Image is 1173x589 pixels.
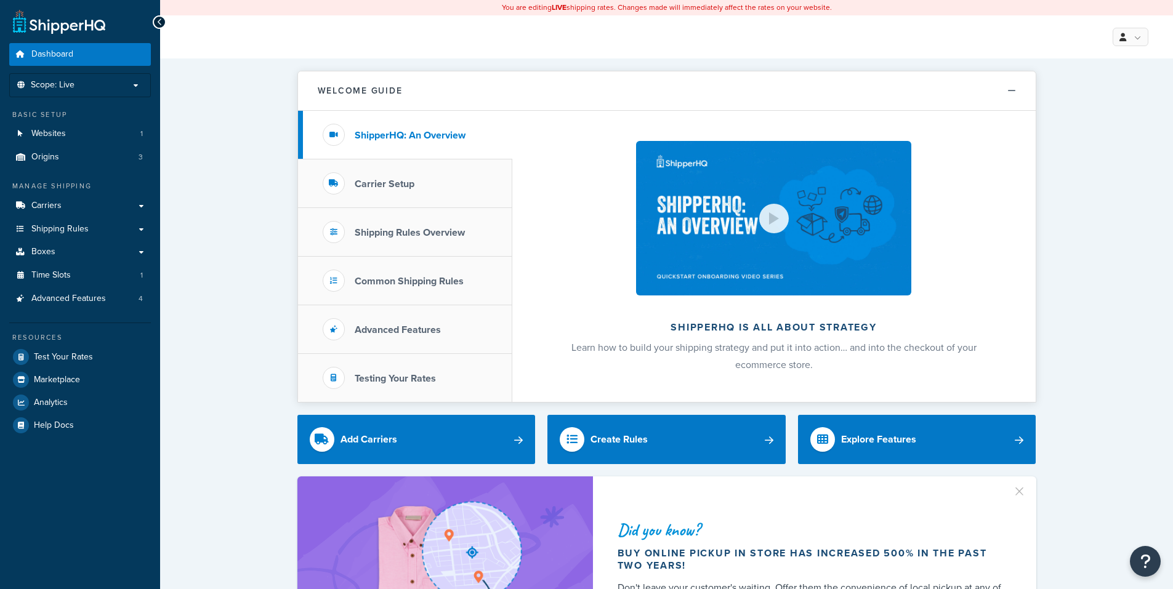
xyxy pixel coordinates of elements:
h3: Carrier Setup [355,178,414,190]
div: Explore Features [841,431,916,448]
div: Add Carriers [341,431,397,448]
h2: Welcome Guide [318,86,403,95]
li: Origins [9,146,151,169]
span: Shipping Rules [31,224,89,234]
div: Did you know? [618,521,1007,539]
span: Origins [31,152,59,162]
a: Marketplace [9,369,151,391]
a: Test Your Rates [9,346,151,368]
button: Open Resource Center [1130,546,1161,577]
h3: Testing Your Rates [355,373,436,384]
img: ShipperHQ is all about strategy [636,141,911,295]
span: 1 [140,129,143,139]
a: Time Slots1 [9,264,151,287]
a: Analytics [9,391,151,414]
a: Origins3 [9,146,151,169]
span: 3 [139,152,143,162]
div: Create Rules [591,431,648,448]
div: Buy online pickup in store has increased 500% in the past two years! [618,547,1007,572]
span: Advanced Features [31,294,106,304]
a: Add Carriers [297,415,536,464]
span: Help Docs [34,420,74,431]
a: Boxes [9,241,151,263]
span: Carriers [31,201,62,211]
span: Time Slots [31,270,71,281]
a: Advanced Features4 [9,287,151,310]
a: Dashboard [9,43,151,66]
span: 4 [139,294,143,304]
span: Dashboard [31,49,73,60]
a: Websites1 [9,122,151,145]
h2: ShipperHQ is all about strategy [545,322,1003,333]
span: Learn how to build your shipping strategy and put it into action… and into the checkout of your e... [571,340,977,372]
h3: Advanced Features [355,324,441,335]
b: LIVE [552,2,566,13]
a: Create Rules [547,415,786,464]
span: Scope: Live [31,80,75,90]
a: Explore Features [798,415,1036,464]
span: Test Your Rates [34,352,93,363]
a: Carriers [9,194,151,217]
h3: Common Shipping Rules [355,276,464,287]
span: 1 [140,270,143,281]
li: Websites [9,122,151,145]
span: Analytics [34,398,68,408]
h3: Shipping Rules Overview [355,227,465,238]
li: Time Slots [9,264,151,287]
div: Manage Shipping [9,181,151,191]
div: Resources [9,332,151,343]
h3: ShipperHQ: An Overview [355,130,466,141]
span: Boxes [31,247,55,257]
span: Websites [31,129,66,139]
span: Marketplace [34,375,80,385]
a: Shipping Rules [9,218,151,241]
button: Welcome Guide [298,71,1036,111]
a: Help Docs [9,414,151,436]
li: Advanced Features [9,287,151,310]
div: Basic Setup [9,110,151,120]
